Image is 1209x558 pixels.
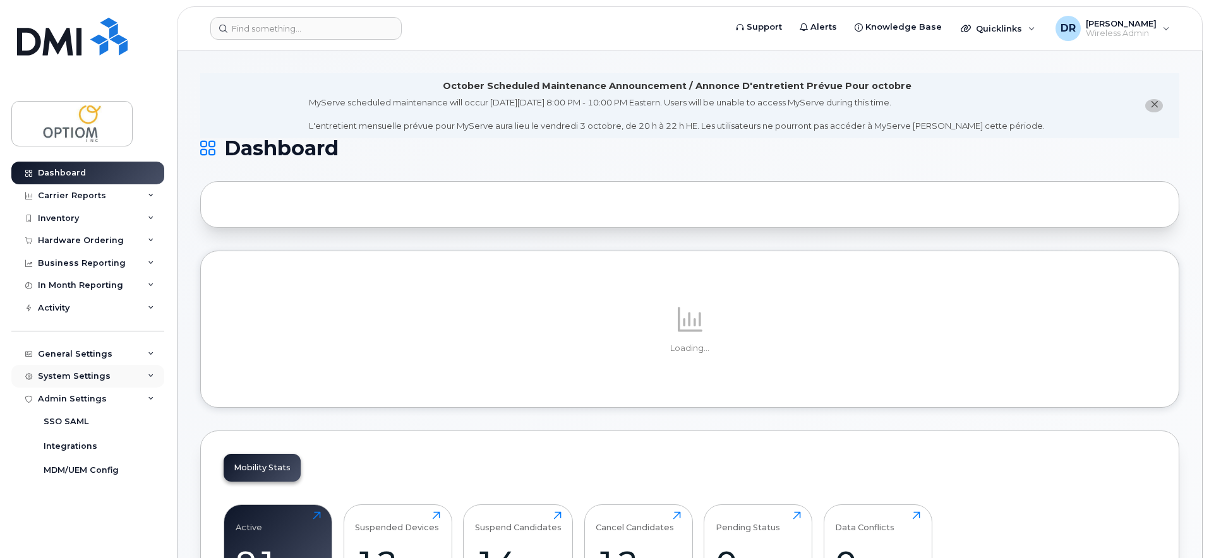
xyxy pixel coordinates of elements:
[355,511,439,532] div: Suspended Devices
[224,343,1156,354] p: Loading...
[475,511,562,532] div: Suspend Candidates
[309,97,1045,132] div: MyServe scheduled maintenance will occur [DATE][DATE] 8:00 PM - 10:00 PM Eastern. Users will be u...
[596,511,674,532] div: Cancel Candidates
[835,511,894,532] div: Data Conflicts
[716,511,780,532] div: Pending Status
[236,511,262,532] div: Active
[224,139,339,158] span: Dashboard
[443,80,911,93] div: October Scheduled Maintenance Announcement / Annonce D'entretient Prévue Pour octobre
[1145,99,1163,112] button: close notification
